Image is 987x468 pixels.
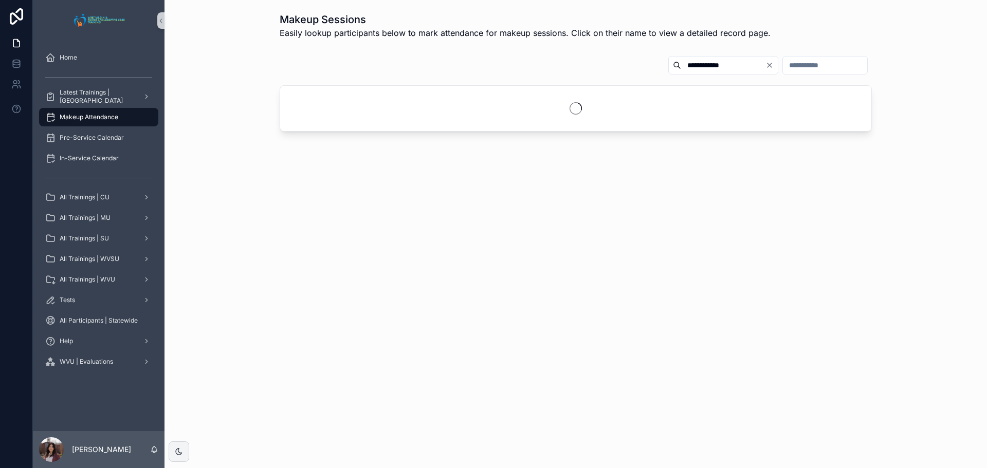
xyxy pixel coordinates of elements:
img: App logo [71,12,127,29]
span: All Trainings | MU [60,214,111,222]
span: All Trainings | CU [60,193,109,201]
span: Makeup Attendance [60,113,118,121]
div: scrollable content [33,41,164,384]
a: In-Service Calendar [39,149,158,167]
span: Easily lookup participants below to mark attendance for makeup sessions. Click on their name to v... [280,27,771,39]
h1: Makeup Sessions [280,12,771,27]
span: Pre-Service Calendar [60,134,124,142]
a: Home [39,48,158,67]
button: Clear [765,61,778,69]
span: Latest Trainings | [GEOGRAPHIC_DATA] [60,88,135,105]
a: Latest Trainings | [GEOGRAPHIC_DATA] [39,87,158,106]
span: Tests [60,296,75,304]
span: WVU | Evaluations [60,358,113,366]
a: Help [39,332,158,350]
a: Tests [39,291,158,309]
a: All Trainings | MU [39,209,158,227]
p: [PERSON_NAME] [72,444,131,455]
span: Home [60,53,77,62]
a: All Participants | Statewide [39,311,158,330]
span: All Participants | Statewide [60,316,138,325]
a: All Trainings | SU [39,229,158,248]
a: All Trainings | WVSU [39,250,158,268]
a: WVU | Evaluations [39,352,158,371]
span: In-Service Calendar [60,154,119,162]
a: Pre-Service Calendar [39,128,158,147]
a: All Trainings | WVU [39,270,158,289]
span: All Trainings | WVSU [60,255,119,263]
span: All Trainings | WVU [60,275,115,284]
span: All Trainings | SU [60,234,109,242]
span: Help [60,337,73,345]
a: Makeup Attendance [39,108,158,126]
a: All Trainings | CU [39,188,158,207]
